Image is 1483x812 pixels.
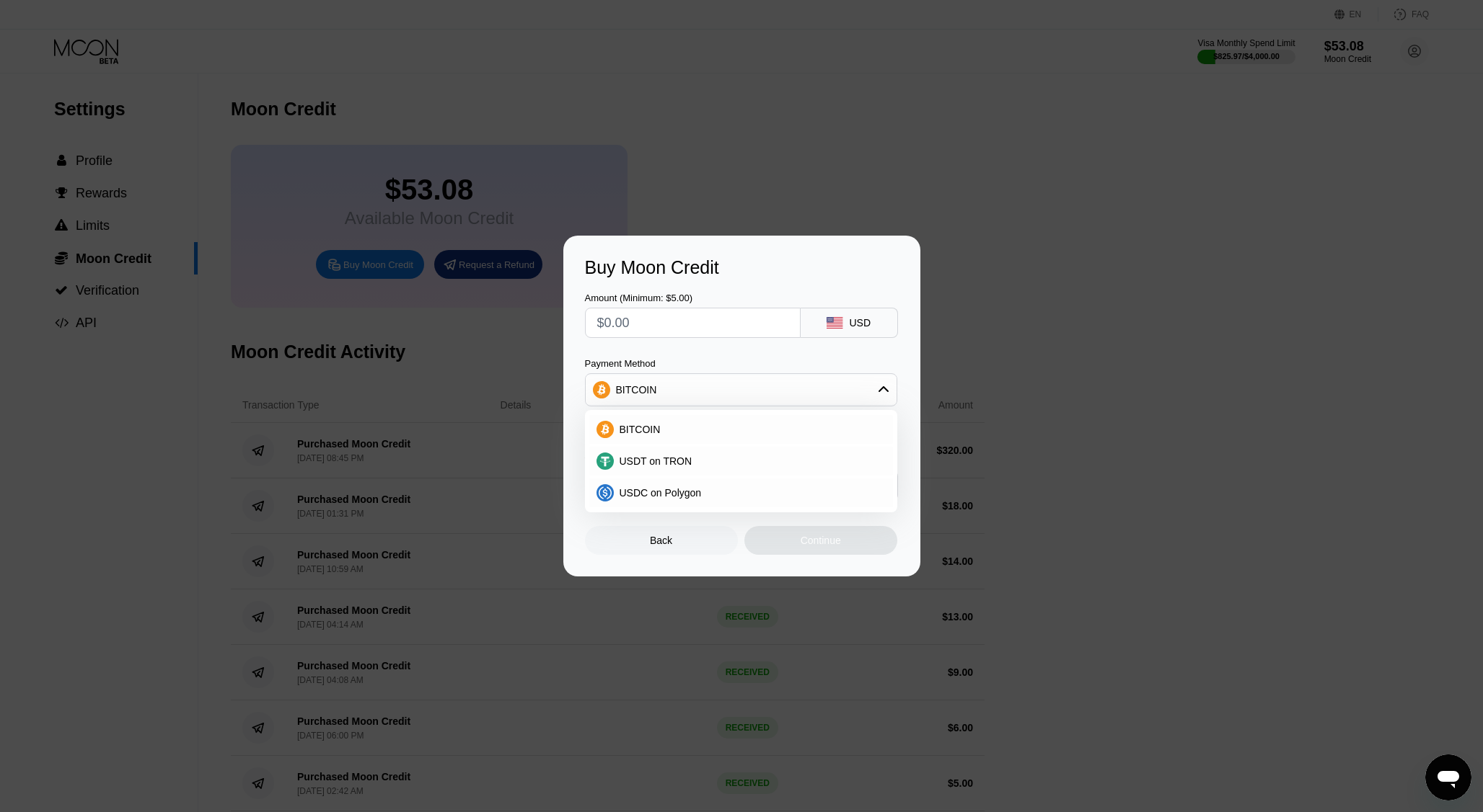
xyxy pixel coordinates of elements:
div: USDC on Polygon [589,478,893,507]
div: Buy Moon Credit [585,257,899,278]
span: USDT on TRON [620,455,692,467]
div: BITCOIN [586,375,897,404]
div: USDT on TRON [589,447,893,476]
div: BITCOIN [589,415,893,444]
div: Payment Method [585,358,897,369]
input: $0.00 [597,308,788,337]
div: Amount (Minimum: $5.00) [585,293,801,303]
iframe: Кнопка запуска окна обмена сообщениями [1425,754,1471,800]
span: USDC on Polygon [620,487,702,499]
div: Back [585,526,738,555]
div: USD [849,317,871,329]
div: BITCOIN [616,384,657,396]
span: BITCOIN [620,424,661,435]
div: Back [650,535,672,546]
